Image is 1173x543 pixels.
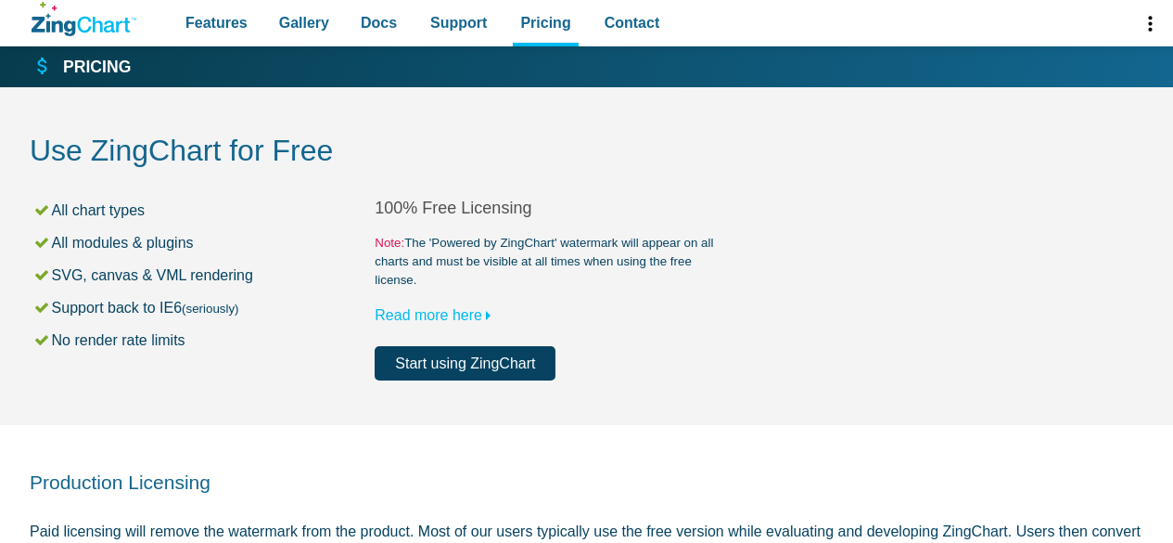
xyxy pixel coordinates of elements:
span: Features [185,10,248,35]
a: Read more here [375,307,499,323]
span: Support [430,10,487,35]
li: SVG, canvas & VML rendering [32,263,375,288]
a: ZingChart Logo. Click to return to the homepage [32,2,136,36]
li: Support back to IE6 [32,295,375,320]
span: Gallery [279,10,329,35]
span: Docs [361,10,397,35]
h2: 100% Free Licensing [375,198,720,219]
a: Pricing [32,56,131,78]
h2: Use ZingChart for Free [30,132,1143,174]
a: Start using ZingChart [375,346,555,381]
h2: Production Licensing [30,470,1143,495]
li: All chart types [32,198,375,223]
li: All modules & plugins [32,230,375,255]
span: Note: [375,236,404,250]
span: Pricing [520,10,570,35]
small: (seriously) [182,302,238,316]
small: The 'Powered by ZingChart' watermark will appear on all charts and must be visible at all times w... [375,234,720,290]
li: No render rate limits [32,328,375,353]
span: Contact [605,10,660,35]
strong: Pricing [63,59,131,76]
